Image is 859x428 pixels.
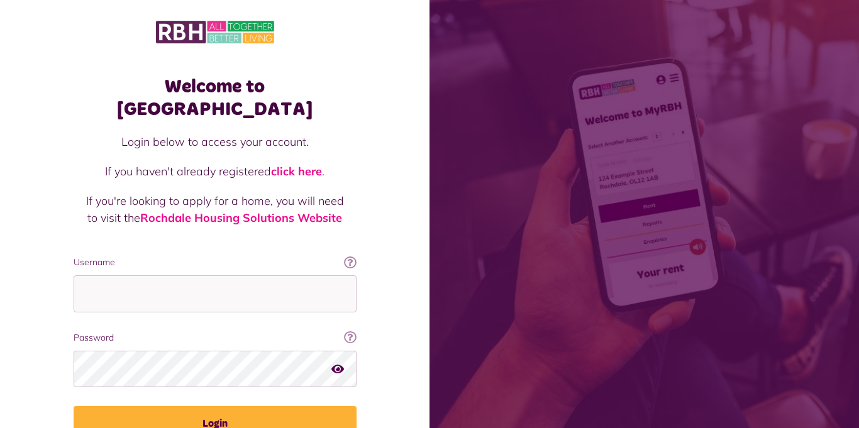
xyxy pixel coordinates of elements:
p: If you haven't already registered . [86,163,344,180]
h1: Welcome to [GEOGRAPHIC_DATA] [74,75,357,121]
img: MyRBH [156,19,274,45]
label: Password [74,331,357,344]
a: click here [271,164,322,178]
label: Username [74,256,357,269]
p: Login below to access your account. [86,133,344,150]
p: If you're looking to apply for a home, you will need to visit the [86,192,344,226]
a: Rochdale Housing Solutions Website [140,211,342,225]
